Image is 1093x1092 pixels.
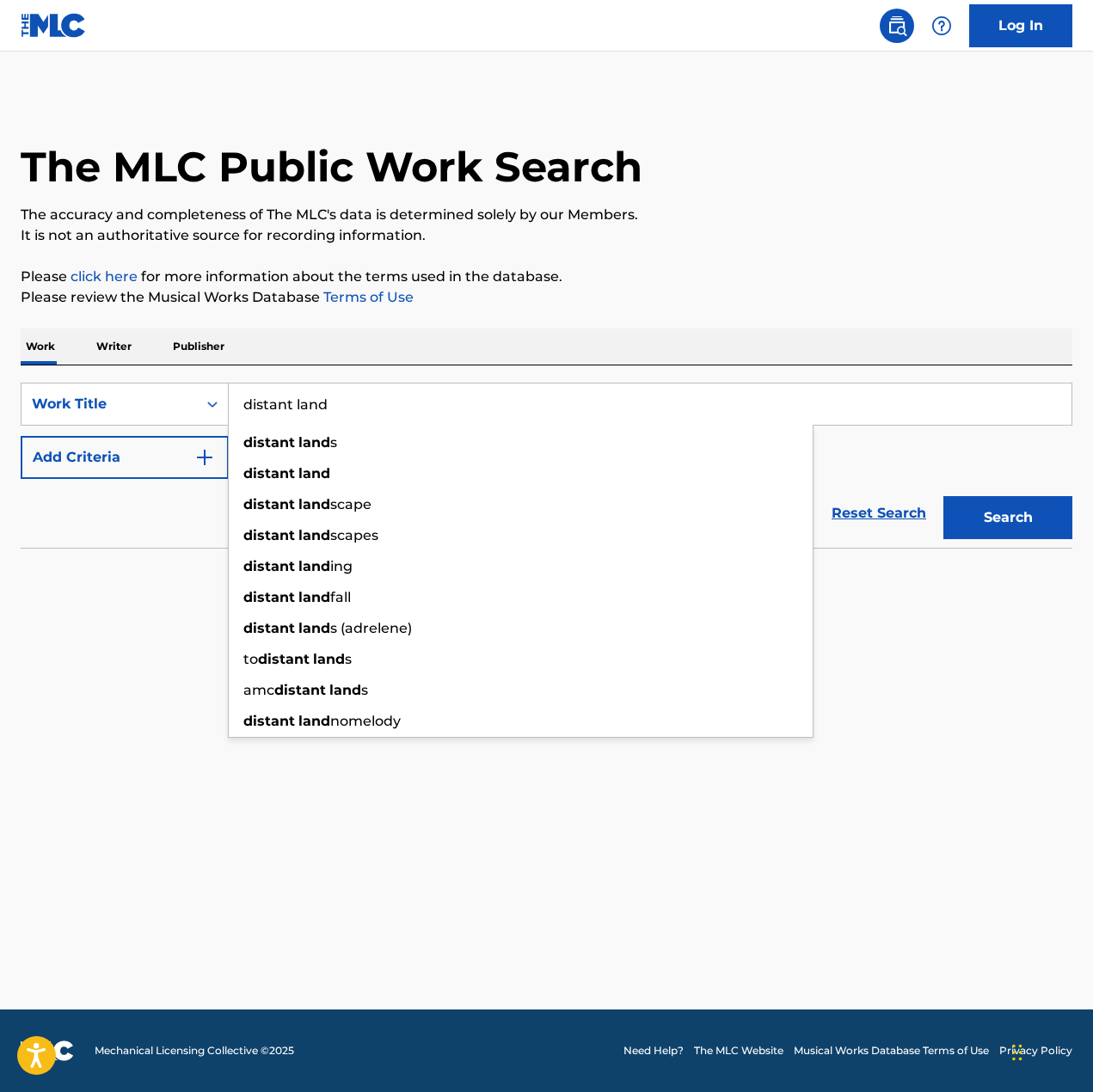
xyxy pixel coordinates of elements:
button: Search [943,496,1072,539]
form: Search Form [21,383,1072,548]
img: MLC Logo [21,13,87,38]
strong: distant [243,496,295,512]
strong: distant [243,620,295,636]
img: help [931,15,952,36]
strong: land [298,496,330,512]
a: Musical Works Database Terms of Use [794,1043,989,1058]
a: Reset Search [823,494,935,532]
div: Drag [1012,1027,1022,1078]
strong: land [298,558,330,574]
a: Terms of Use [320,289,414,305]
strong: land [298,620,330,636]
p: Please review the Musical Works Database [21,287,1072,308]
a: Log In [969,4,1072,47]
strong: distant [243,527,295,543]
a: Privacy Policy [999,1043,1072,1058]
strong: land [313,651,345,667]
strong: distant [274,682,326,698]
strong: distant [258,651,310,667]
a: Public Search [880,9,914,43]
div: Help [924,9,959,43]
strong: distant [243,465,295,482]
span: scape [330,496,371,512]
strong: land [298,713,330,729]
span: amc [243,682,274,698]
span: s [361,682,368,698]
strong: land [298,465,330,482]
span: ing [330,558,353,574]
strong: land [298,527,330,543]
img: logo [21,1040,74,1061]
button: Add Criteria [21,436,229,479]
iframe: Chat Widget [1007,1009,1093,1092]
span: s [330,434,337,451]
span: Mechanical Licensing Collective © 2025 [95,1043,294,1058]
strong: land [329,682,361,698]
span: s (adrelene) [330,620,412,636]
p: The accuracy and completeness of The MLC's data is determined solely by our Members. [21,205,1072,225]
span: s [345,651,352,667]
strong: distant [243,558,295,574]
p: Writer [91,328,137,365]
strong: distant [243,434,295,451]
span: to [243,651,258,667]
strong: land [298,434,330,451]
h1: The MLC Public Work Search [21,141,642,193]
p: Publisher [168,328,230,365]
a: Need Help? [623,1043,684,1058]
div: Work Title [32,394,187,414]
strong: land [298,589,330,605]
img: 9d2ae6d4665cec9f34b9.svg [194,447,215,468]
strong: distant [243,589,295,605]
span: fall [330,589,351,605]
span: scapes [330,527,378,543]
strong: distant [243,713,295,729]
a: click here [71,268,138,285]
p: Work [21,328,60,365]
p: Please for more information about the terms used in the database. [21,267,1072,287]
span: nomelody [330,713,401,729]
a: The MLC Website [694,1043,783,1058]
p: It is not an authoritative source for recording information. [21,225,1072,246]
img: search [887,15,907,36]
